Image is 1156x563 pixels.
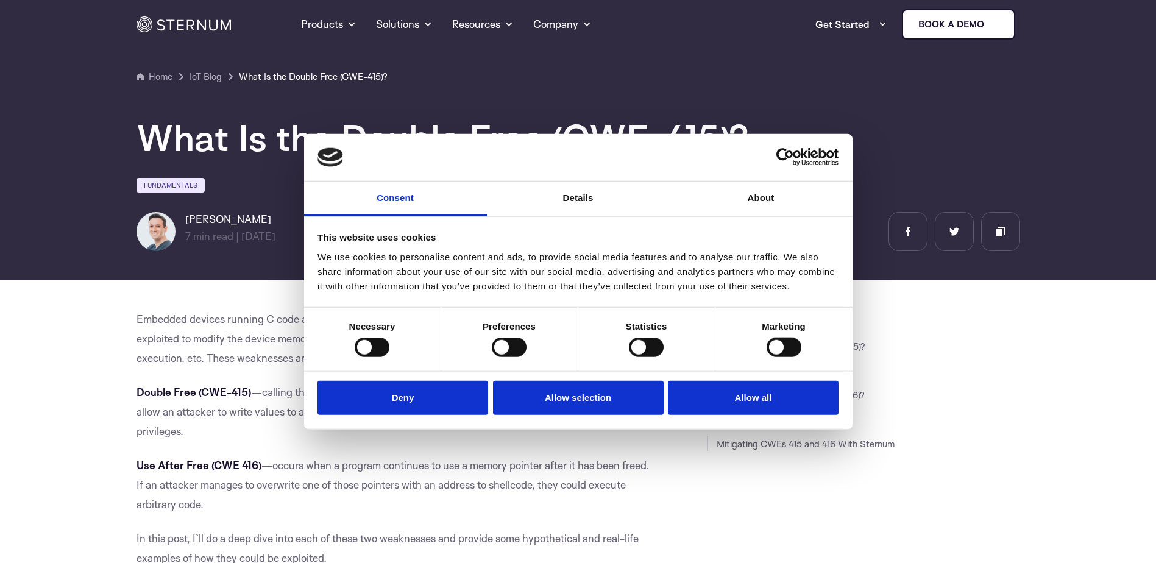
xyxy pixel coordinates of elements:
[902,9,1015,40] a: Book a demo
[239,69,388,84] a: What Is the Double Free (CWE-415)?
[707,314,1020,324] h3: JUMP TO SECTION
[137,118,868,157] h1: What Is the Double Free (CWE-415)?
[317,250,839,294] div: We use cookies to personalise content and ads, to provide social media features and to analyse ou...
[815,12,887,37] a: Get Started
[349,321,395,331] strong: Necessary
[137,383,652,441] p: —calling the function multiple times, resulting in a memory leak. This might allow an attacker to...
[376,2,433,46] a: Solutions
[317,230,839,245] div: This website uses cookies
[185,230,191,243] span: 7
[989,19,999,29] img: sternum iot
[137,212,176,251] img: Igal Zeifman
[137,69,172,84] a: Home
[137,310,652,368] p: Embedded devices running C code are often to exposed to two common security weaknesses that can b...
[137,178,205,193] a: Fundamentals
[483,321,536,331] strong: Preferences
[732,148,839,166] a: Usercentrics Cookiebot - opens in a new window
[304,182,487,216] a: Consent
[668,380,839,415] button: Allow all
[533,2,592,46] a: Company
[137,386,251,398] b: Double Free (CWE-415)
[493,380,664,415] button: Allow selection
[762,321,806,331] strong: Marketing
[137,456,652,514] p: —occurs when a program continues to use a memory pointer after it has been freed. If an attacker ...
[190,69,222,84] a: IoT Blog
[717,438,895,450] a: Mitigating CWEs 415 and 416 With Sternum
[185,212,275,227] h6: [PERSON_NAME]
[487,182,670,216] a: Details
[626,321,667,331] strong: Statistics
[185,230,239,243] span: min read |
[317,147,343,167] img: logo
[241,230,275,243] span: [DATE]
[670,182,853,216] a: About
[317,380,488,415] button: Deny
[301,2,356,46] a: Products
[137,459,261,472] b: Use After Free (CWE 416)
[452,2,514,46] a: Resources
